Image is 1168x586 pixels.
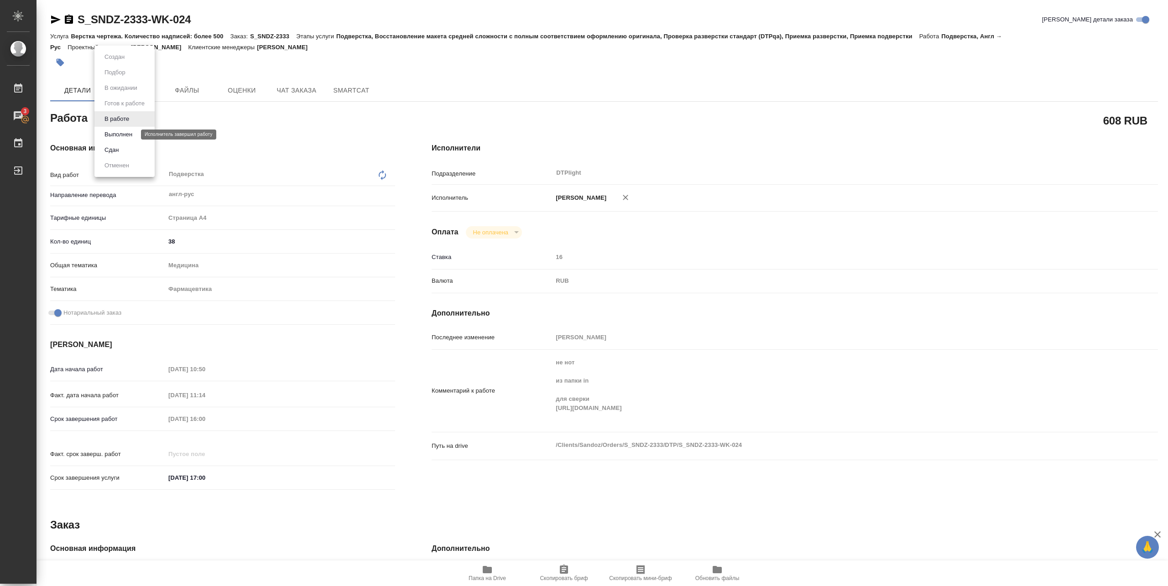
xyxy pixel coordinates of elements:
[102,130,135,140] button: Выполнен
[102,145,121,155] button: Сдан
[102,114,132,124] button: В работе
[102,83,140,93] button: В ожидании
[102,67,128,78] button: Подбор
[102,161,132,171] button: Отменен
[102,99,147,109] button: Готов к работе
[102,52,127,62] button: Создан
